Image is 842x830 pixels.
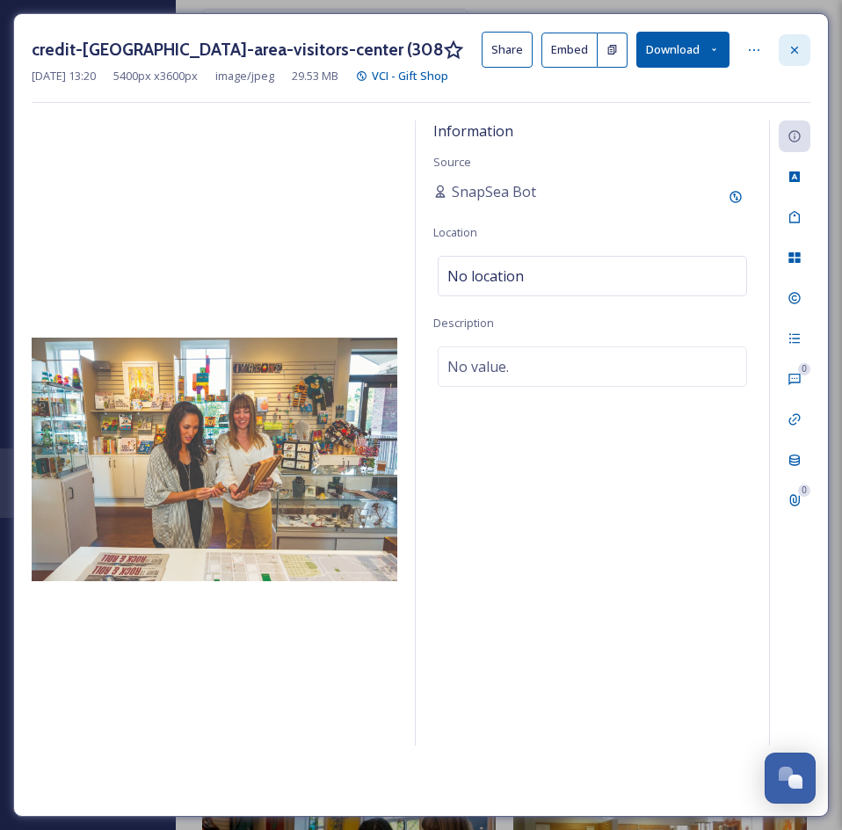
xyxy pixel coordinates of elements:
[215,68,274,84] span: image/jpeg
[433,315,494,331] span: Description
[32,338,397,581] img: local5-29926-credit-columbus-area-visitors-center%20%28308-cmyk%29.jpg.jpg
[113,68,198,84] span: 5400 px x 3600 px
[541,33,598,68] button: Embed
[433,154,471,170] span: Source
[636,32,729,68] button: Download
[798,484,810,497] div: 0
[433,121,513,141] span: Information
[292,68,338,84] span: 29.53 MB
[447,266,524,287] span: No location
[765,753,816,804] button: Open Chat
[32,37,443,62] h3: credit-[GEOGRAPHIC_DATA]-area-visitors-center (308-cmyk).jpg
[447,356,509,377] span: No value.
[798,363,810,375] div: 0
[32,68,96,84] span: [DATE] 13:20
[482,32,533,68] button: Share
[372,68,448,84] span: VCI - Gift Shop
[452,181,536,202] span: SnapSea Bot
[433,224,477,240] span: Location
